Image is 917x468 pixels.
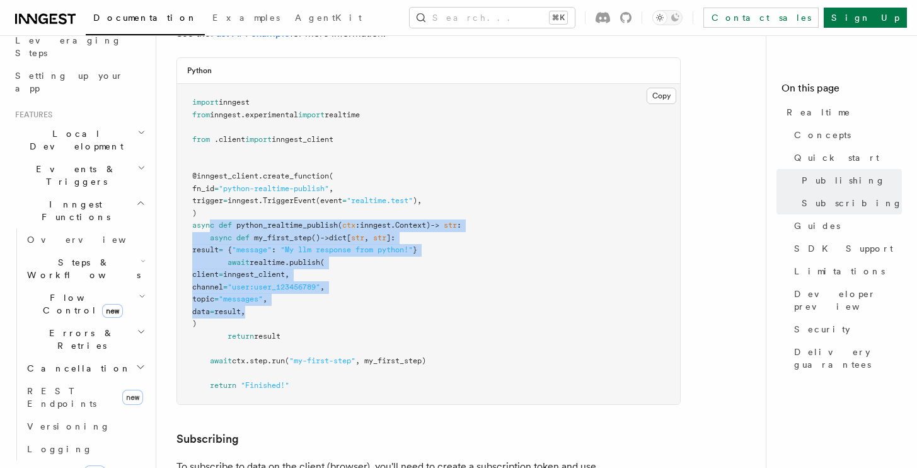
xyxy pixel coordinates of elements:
span: Limitations [794,265,885,278]
a: Contact sales [703,8,819,28]
span: (event [316,196,342,205]
span: from [192,135,210,144]
span: str [351,233,364,242]
span: return [210,381,236,390]
span: ( [320,258,325,267]
span: ] [386,233,391,242]
span: new [122,390,143,405]
span: { [228,245,232,254]
button: Search...⌘K [410,8,575,28]
span: dict [329,233,347,242]
span: ( [338,221,342,230]
span: result, [214,307,245,316]
span: ) [192,319,197,328]
span: . [267,356,272,365]
kbd: ⌘K [550,11,567,24]
span: import [245,135,272,144]
span: , my_first_step) [355,356,426,365]
span: Overview [27,235,157,245]
span: TriggerEvent [263,196,316,205]
a: REST Endpointsnew [22,380,148,415]
span: Local Development [10,127,137,153]
span: import [298,110,325,119]
span: Inngest Functions [10,198,136,223]
span: . [285,258,289,267]
span: run [272,356,285,365]
span: inngest [210,110,241,119]
span: Realtime [787,106,851,119]
button: Local Development [10,122,148,158]
h3: Python [187,66,212,76]
span: realtime [325,110,360,119]
a: Concepts [789,124,902,146]
span: realtime [250,258,285,267]
span: client [219,135,245,144]
a: SDK Support [789,237,902,260]
span: AgentKit [295,13,362,23]
span: Steps & Workflows [22,256,141,281]
span: topic [192,295,214,303]
span: Flow Control [22,291,139,317]
span: = [214,184,219,193]
span: , [364,233,369,242]
span: Features [10,110,52,120]
span: ctx [342,221,355,230]
span: : [457,221,461,230]
a: Publishing [797,169,902,192]
span: [ [347,233,351,242]
span: inngest. [228,196,263,205]
span: return [228,332,254,341]
h4: On this page [781,81,902,101]
span: : [355,221,360,230]
span: fn_id [192,184,214,193]
span: Errors & Retries [22,327,137,352]
span: -> [320,233,329,242]
span: async [192,221,214,230]
span: "user:user_123456789" [228,283,320,291]
span: = [223,283,228,291]
span: . [245,356,250,365]
span: import [192,98,219,107]
button: Steps & Workflows [22,251,148,286]
span: : [272,245,276,254]
a: Subscribing [797,192,902,214]
span: Versioning [27,421,110,431]
span: . [258,172,263,180]
span: channel [192,283,223,291]
div: Inngest Functions [10,228,148,460]
span: inngest [360,221,391,230]
span: client [192,270,219,279]
span: def [219,221,232,230]
span: inngest_client, [223,270,289,279]
span: @inngest_client [192,172,258,180]
span: publish [289,258,320,267]
span: ( [329,172,333,180]
a: Subscribing [176,430,239,448]
span: "my-first-step" [289,356,355,365]
button: Toggle dark mode [652,10,683,25]
a: Limitations [789,260,902,283]
span: = [210,307,214,316]
a: Security [789,318,902,341]
span: Setting up your app [15,71,124,93]
span: -> [430,221,439,230]
span: Guides [794,219,840,232]
span: = [214,295,219,303]
a: Quick start [789,146,902,169]
span: Quick start [794,151,879,164]
span: Delivery guarantees [794,346,902,371]
span: python_realtime_publish [236,221,338,230]
button: Copy [647,88,676,104]
span: () [311,233,320,242]
span: Documentation [93,13,197,23]
span: "python-realtime-publish" [219,184,329,193]
span: data [192,307,210,316]
span: "Finished!" [241,381,289,390]
span: = [219,245,223,254]
span: inngest [219,98,250,107]
a: Logging [22,438,148,460]
span: Events & Triggers [10,163,137,188]
span: Security [794,323,850,336]
span: Context) [395,221,430,230]
button: Inngest Functions [10,193,148,228]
